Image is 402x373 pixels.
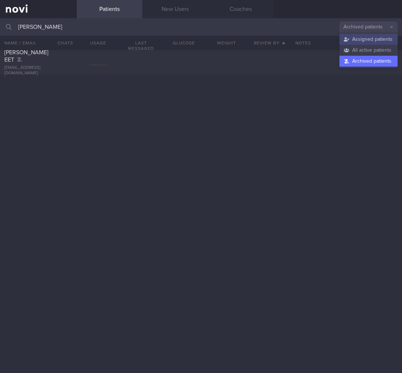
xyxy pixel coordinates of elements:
button: Archived patients [339,21,398,32]
button: Assigned patients [339,34,398,45]
button: Chats [48,36,77,50]
button: Glucose [163,36,206,50]
div: [EMAIL_ADDRESS][DOMAIN_NAME] [4,65,72,76]
button: Review By [248,36,291,50]
div: Usage [77,36,120,50]
button: Archived patients [339,56,398,67]
button: Weight [205,36,248,50]
div: Notes [291,36,402,50]
span: [PERSON_NAME] EET [4,50,48,63]
button: Last Messaged [120,36,163,56]
button: All active patients [339,45,398,56]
